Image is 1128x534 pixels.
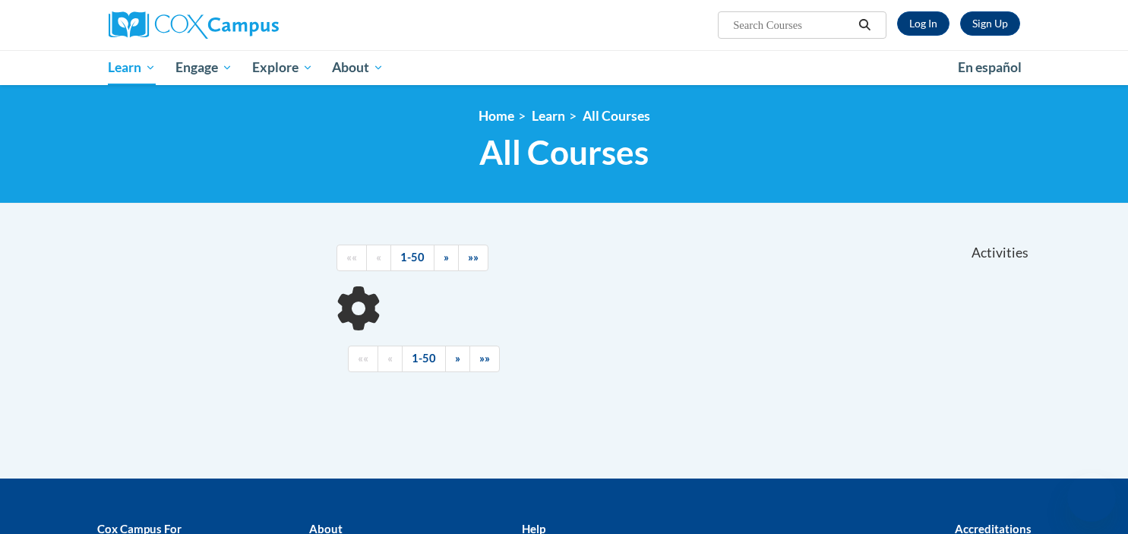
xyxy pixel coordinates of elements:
a: Learn [532,108,565,124]
img: Cox Campus [109,11,279,39]
span: All Courses [479,132,649,172]
a: Explore [242,50,323,85]
span: »» [468,251,479,264]
span: « [387,352,393,365]
a: Register [960,11,1020,36]
a: Next [434,245,459,271]
a: 1-50 [390,245,434,271]
a: 1-50 [402,346,446,372]
a: Home [479,108,514,124]
div: Main menu [86,50,1043,85]
span: En español [958,59,1022,75]
span: »» [479,352,490,365]
a: Cox Campus [109,11,397,39]
span: «« [358,352,368,365]
button: Search [853,16,876,34]
span: Learn [108,58,156,77]
span: About [332,58,384,77]
a: En español [948,52,1032,84]
a: Previous [366,245,391,271]
a: Log In [897,11,949,36]
a: End [458,245,488,271]
a: All Courses [583,108,650,124]
span: Engage [175,58,232,77]
span: «« [346,251,357,264]
input: Search Courses [731,16,853,34]
a: Begining [337,245,367,271]
a: About [322,50,393,85]
span: « [376,251,381,264]
a: Engage [166,50,242,85]
a: Learn [99,50,166,85]
a: Begining [348,346,378,372]
span: Activities [972,245,1028,261]
span: » [455,352,460,365]
a: Previous [378,346,403,372]
iframe: Button to launch messaging window [1067,473,1116,522]
a: End [469,346,500,372]
span: » [444,251,449,264]
span: Explore [252,58,313,77]
a: Next [445,346,470,372]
